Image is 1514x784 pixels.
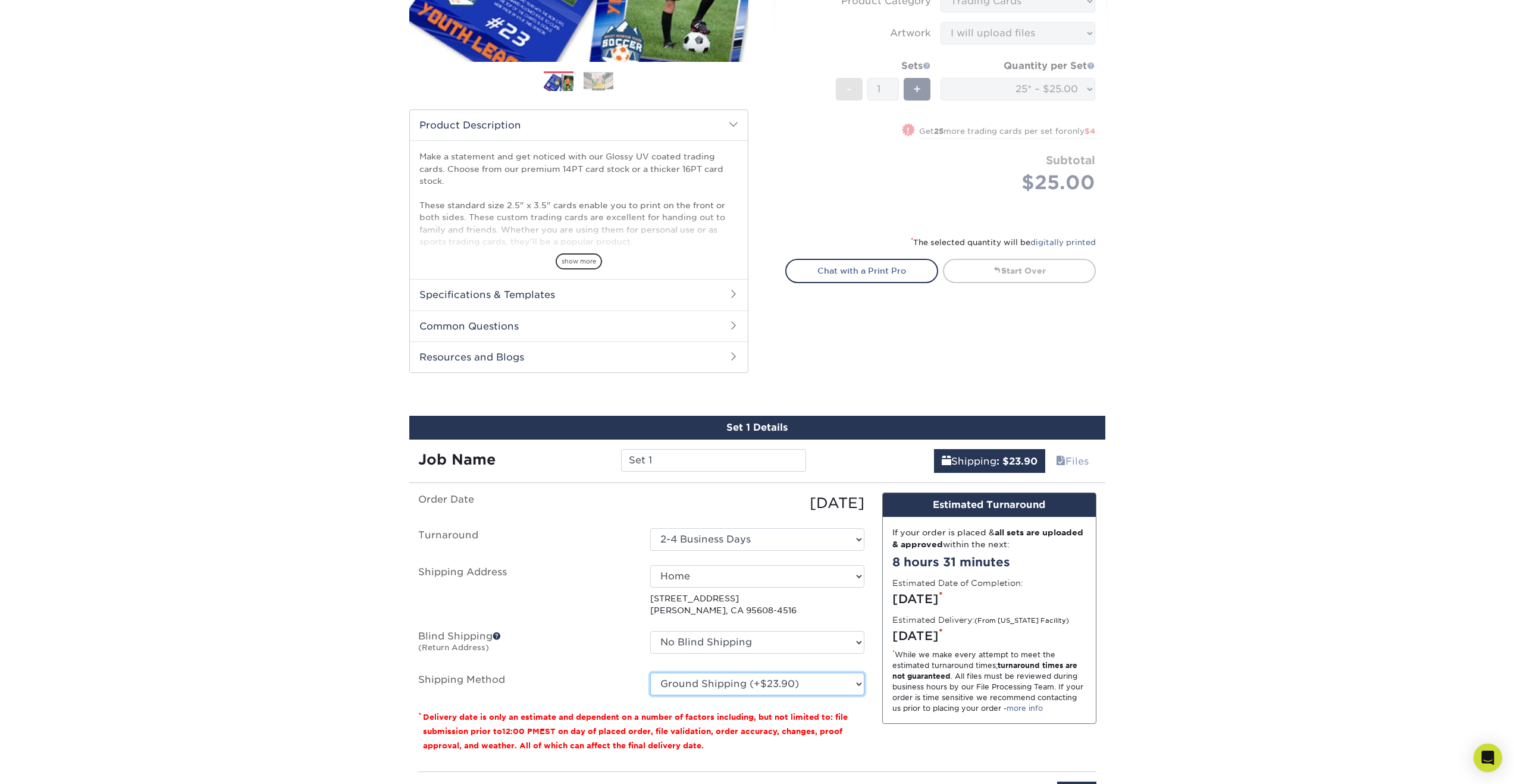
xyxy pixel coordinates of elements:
h2: Common Questions [410,311,748,341]
small: The selected quantity will be [911,238,1096,247]
span: 12:00 PM [502,727,540,736]
input: Enter a job name [621,449,806,472]
img: Trading Cards 02 [584,72,613,90]
label: Shipping Method [409,673,641,695]
div: Set 1 Details [409,416,1105,440]
a: Shipping: $23.90 [934,449,1045,473]
a: Start Over [943,259,1096,283]
span: show more [556,253,602,269]
div: [DATE] [892,590,1086,608]
a: more info [1007,704,1043,713]
div: [DATE] [892,627,1086,645]
label: Order Date [409,493,641,514]
small: (From [US_STATE] Facility) [974,617,1069,625]
a: Chat with a Print Pro [785,259,938,283]
b: : $23.90 [996,456,1037,467]
img: Trading Cards 01 [544,72,573,93]
h2: Specifications & Templates [410,279,748,310]
span: files [1056,456,1065,467]
label: Blind Shipping [409,631,641,658]
span: shipping [942,456,951,467]
small: (Return Address) [418,643,489,652]
label: Shipping Address [409,565,641,617]
p: [STREET_ADDRESS] [PERSON_NAME], CA 95608-4516 [650,592,864,617]
label: Estimated Date of Completion: [892,577,1023,589]
a: Files [1048,449,1096,473]
label: Turnaround [409,528,641,551]
div: Open Intercom Messenger [1474,744,1502,772]
div: [DATE] [641,493,873,514]
a: digitally printed [1030,238,1096,247]
div: 8 hours 31 minutes [892,553,1086,571]
small: Delivery date is only an estimate and dependent on a number of factors including, but not limited... [423,713,848,750]
div: If your order is placed & within the next: [892,526,1086,551]
div: While we make every attempt to meet the estimated turnaround times; . All files must be reviewed ... [892,650,1086,714]
h2: Product Description [410,110,748,140]
strong: turnaround times are not guaranteed [892,661,1077,680]
h2: Resources and Blogs [410,341,748,372]
strong: Job Name [418,451,496,468]
p: Make a statement and get noticed with our Glossy UV coated trading cards. Choose from our premium... [419,150,738,296]
label: Estimated Delivery: [892,614,1069,626]
div: Estimated Turnaround [883,493,1096,517]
